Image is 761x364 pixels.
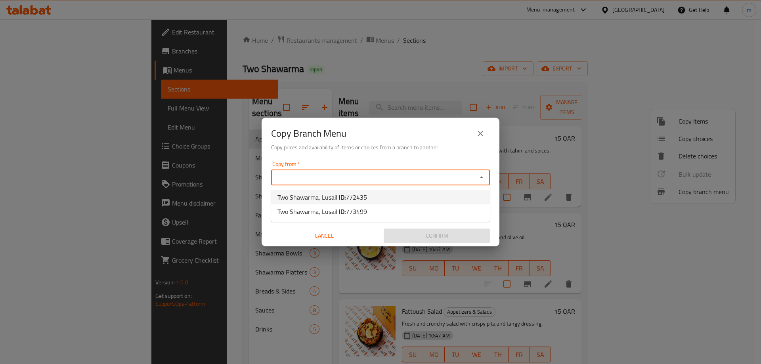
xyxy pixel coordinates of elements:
[277,207,367,216] span: Two Shawarma, Lusail
[271,127,346,140] h2: Copy Branch Menu
[271,143,490,152] h6: Copy prices and availability of items or choices from a branch to another
[346,206,367,217] span: 773499
[476,172,487,183] button: Close
[346,191,367,203] span: 772435
[274,231,374,241] span: Cancel
[277,192,367,202] span: Two Shawarma, Lusail
[271,229,377,243] button: Cancel
[339,191,346,203] b: ID:
[471,124,490,143] button: close
[339,206,346,217] b: ID:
